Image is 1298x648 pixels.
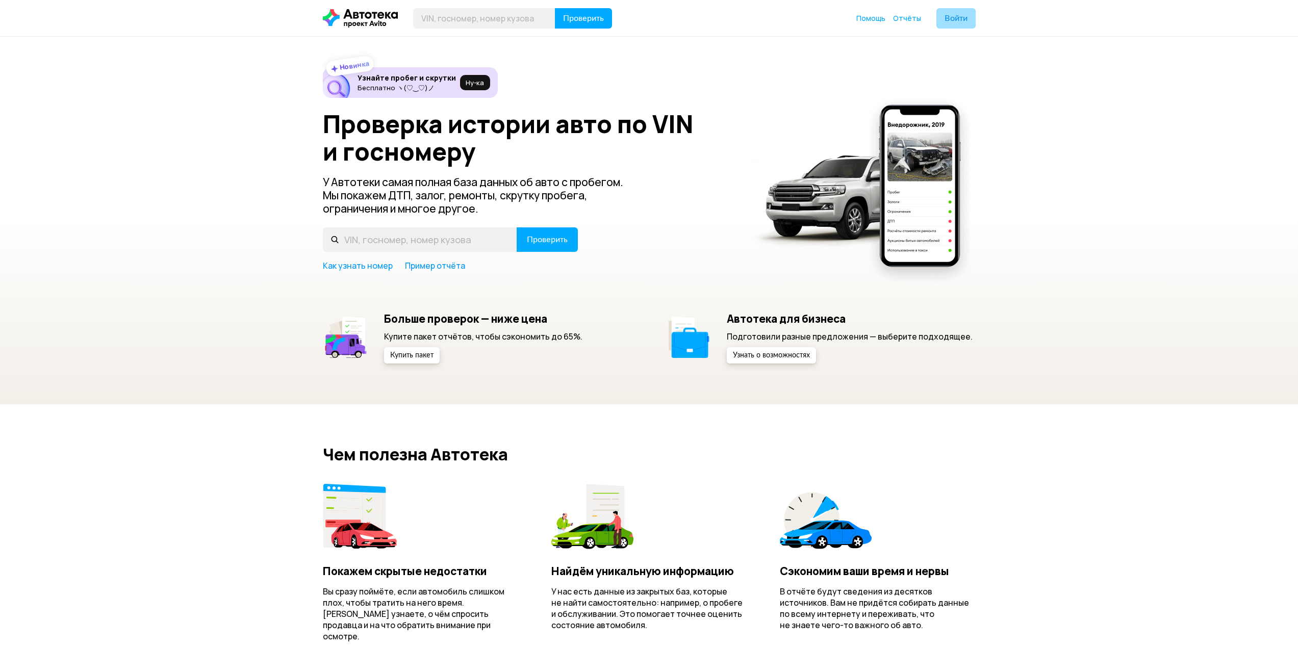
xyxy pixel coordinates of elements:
p: Подготовили разные предложения — выберите подходящее. [727,331,973,342]
span: Проверить [563,14,604,22]
h5: Автотека для бизнеса [727,312,973,325]
p: Бесплатно ヽ(♡‿♡)ノ [358,84,456,92]
h6: Узнайте пробег и скрутки [358,73,456,83]
a: Пример отчёта [405,260,465,271]
button: Проверить [555,8,612,29]
p: Купите пакет отчётов, чтобы сэкономить до 65%. [384,331,582,342]
p: У Автотеки самая полная база данных об авто с пробегом. Мы покажем ДТП, залог, ремонты, скрутку п... [323,175,640,215]
span: Проверить [527,236,568,244]
span: Купить пакет [390,352,434,359]
h2: Чем полезна Автотека [323,445,976,463]
button: Узнать о возможностях [727,347,816,364]
a: Помощь [856,13,885,23]
strong: Новинка [339,59,370,72]
h4: Найдём уникальную информацию [551,564,747,578]
button: Войти [936,8,976,29]
button: Проверить [517,227,578,252]
p: Вы сразу поймёте, если автомобиль слишком плох, чтобы тратить на него время. [PERSON_NAME] узнает... [323,586,518,642]
p: У нас есть данные из закрытых баз, которые не найти самостоятельно: например, о пробеге и обслужи... [551,586,747,631]
span: Ну‑ка [466,79,484,87]
h1: Проверка истории авто по VIN и госномеру [323,110,737,165]
a: Как узнать номер [323,260,393,271]
h4: Сэкономим ваши время и нервы [780,564,975,578]
h4: Покажем скрытые недостатки [323,564,518,578]
h5: Больше проверок — ниже цена [384,312,582,325]
p: В отчёте будут сведения из десятков источников. Вам не придётся собирать данные по всему интернет... [780,586,975,631]
span: Узнать о возможностях [733,352,810,359]
button: Купить пакет [384,347,440,364]
input: VIN, госномер, номер кузова [323,227,517,252]
a: Отчёты [893,13,921,23]
span: Войти [945,14,968,22]
input: VIN, госномер, номер кузова [413,8,555,29]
